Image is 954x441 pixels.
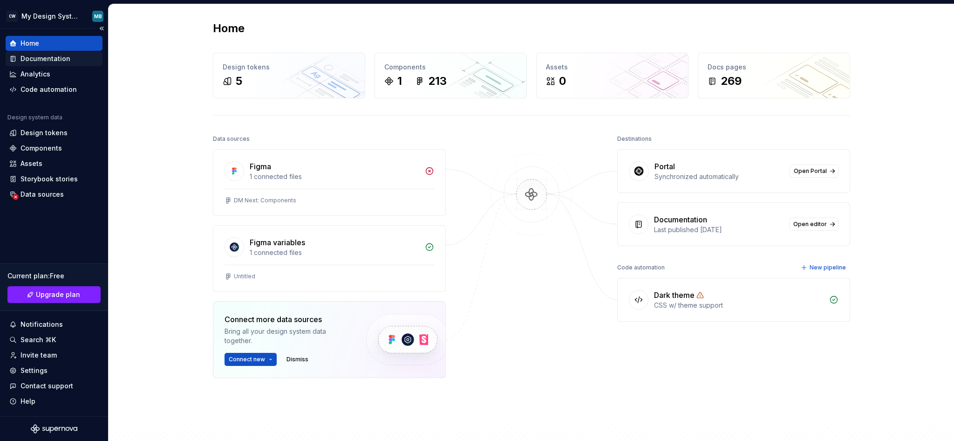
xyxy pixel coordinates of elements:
[20,190,64,199] div: Data sources
[794,167,827,175] span: Open Portal
[6,156,102,171] a: Assets
[234,197,296,204] div: DM Next: Components
[7,11,18,22] div: CW
[21,12,81,21] div: My Design System
[654,301,824,310] div: CSS w/ theme support
[20,351,57,360] div: Invite team
[6,187,102,202] a: Data sources
[617,261,665,274] div: Code automation
[20,397,35,406] div: Help
[721,74,742,89] div: 269
[6,332,102,347] button: Search ⌘K
[7,286,101,303] button: Upgrade plan
[654,214,707,225] div: Documentation
[236,74,242,89] div: 5
[20,366,48,375] div: Settings
[6,67,102,82] a: Analytics
[225,327,350,345] div: Bring all your design system data together.
[286,356,308,363] span: Dismiss
[213,53,365,98] a: Design tokens5
[7,114,62,121] div: Design system data
[213,21,245,36] h2: Home
[6,317,102,332] button: Notifications
[698,53,850,98] a: Docs pages269
[789,218,838,231] a: Open editor
[6,172,102,186] a: Storybook stories
[31,424,77,434] svg: Supernova Logo
[6,379,102,393] button: Contact support
[225,314,350,325] div: Connect more data sources
[536,53,688,98] a: Assets0
[20,174,78,184] div: Storybook stories
[384,62,517,72] div: Components
[225,353,277,366] button: Connect new
[2,6,106,26] button: CWMy Design SystemMB
[223,62,355,72] div: Design tokens
[6,348,102,363] a: Invite team
[234,273,255,280] div: Untitled
[397,74,402,89] div: 1
[617,132,652,145] div: Destinations
[213,225,446,292] a: Figma variables1 connected filesUntitled
[20,85,77,94] div: Code automation
[428,74,447,89] div: 213
[250,172,419,181] div: 1 connected files
[20,39,39,48] div: Home
[20,128,68,138] div: Design tokens
[790,165,838,178] a: Open Portal
[6,394,102,409] button: Help
[282,353,313,366] button: Dismiss
[6,125,102,140] a: Design tokens
[20,335,56,345] div: Search ⌘K
[95,22,108,35] button: Collapse sidebar
[6,141,102,156] a: Components
[546,62,679,72] div: Assets
[229,356,265,363] span: Connect new
[6,82,102,97] a: Code automation
[250,237,305,248] div: Figma variables
[654,161,675,172] div: Portal
[798,261,850,274] button: New pipeline
[94,13,102,20] div: MB
[708,62,840,72] div: Docs pages
[36,290,80,299] span: Upgrade plan
[20,69,50,79] div: Analytics
[20,159,42,168] div: Assets
[654,172,784,181] div: Synchronized automatically
[250,248,419,257] div: 1 connected files
[20,320,63,329] div: Notifications
[20,381,73,391] div: Contact support
[213,132,250,145] div: Data sources
[20,144,62,153] div: Components
[6,51,102,66] a: Documentation
[6,363,102,378] a: Settings
[793,220,827,228] span: Open editor
[654,225,784,234] div: Last published [DATE]
[654,289,695,301] div: Dark theme
[375,53,527,98] a: Components1213
[250,161,271,172] div: Figma
[810,264,846,271] span: New pipeline
[20,54,70,63] div: Documentation
[7,271,101,281] div: Current plan : Free
[6,36,102,51] a: Home
[213,149,446,216] a: Figma1 connected filesDM Next: Components
[559,74,566,89] div: 0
